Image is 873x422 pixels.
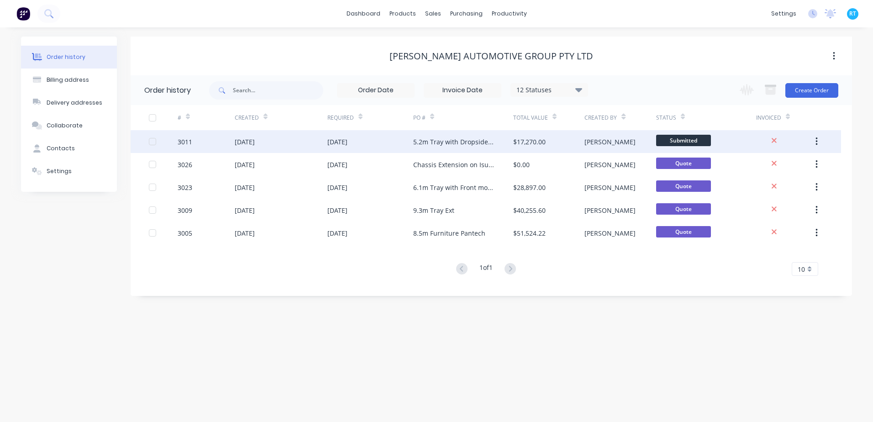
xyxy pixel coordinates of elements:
[385,7,421,21] div: products
[235,114,259,122] div: Created
[584,183,636,192] div: [PERSON_NAME]
[144,85,191,96] div: Order history
[327,105,413,130] div: Required
[21,160,117,183] button: Settings
[584,114,617,122] div: Created By
[178,206,192,215] div: 3009
[513,160,530,169] div: $0.00
[513,114,548,122] div: Total Value
[656,114,676,122] div: Status
[487,7,531,21] div: productivity
[16,7,30,21] img: Factory
[47,121,83,130] div: Collaborate
[178,137,192,147] div: 3011
[413,160,495,169] div: Chassis Extension on Isuzu FDS from 4250mm to 5500mm
[235,228,255,238] div: [DATE]
[656,105,756,130] div: Status
[342,7,385,21] a: dashboard
[235,206,255,215] div: [DATE]
[178,105,235,130] div: #
[233,81,323,100] input: Search...
[584,137,636,147] div: [PERSON_NAME]
[178,183,192,192] div: 3023
[656,180,711,192] span: Quote
[511,85,588,95] div: 12 Statuses
[21,91,117,114] button: Delivery addresses
[446,7,487,21] div: purchasing
[513,137,546,147] div: $17,270.00
[584,206,636,215] div: [PERSON_NAME]
[178,228,192,238] div: 3005
[656,226,711,237] span: Quote
[47,144,75,153] div: Contacts
[47,53,85,61] div: Order history
[47,99,102,107] div: Delivery addresses
[413,105,513,130] div: PO #
[767,7,801,21] div: settings
[424,84,501,97] input: Invoice Date
[421,7,446,21] div: sales
[337,84,414,97] input: Order Date
[235,105,327,130] div: Created
[235,160,255,169] div: [DATE]
[413,137,495,147] div: 5.2m Tray with Dropsides PO no 405V133735 VIN [VEHICLE_IDENTIFICATION_NUMBER] JC00575 Deal 13896
[389,51,593,62] div: [PERSON_NAME] Automotive Group Pty Ltd
[21,46,117,69] button: Order history
[584,228,636,238] div: [PERSON_NAME]
[47,76,89,84] div: Billing address
[413,228,485,238] div: 8.5m Furniture Pantech
[47,167,72,175] div: Settings
[235,183,255,192] div: [DATE]
[327,160,347,169] div: [DATE]
[656,135,711,146] span: Submitted
[785,83,838,98] button: Create Order
[178,114,181,122] div: #
[656,203,711,215] span: Quote
[756,105,813,130] div: Invoiced
[479,263,493,276] div: 1 of 1
[327,228,347,238] div: [DATE]
[21,69,117,91] button: Billing address
[327,183,347,192] div: [DATE]
[584,105,656,130] div: Created By
[849,10,856,18] span: RT
[178,160,192,169] div: 3026
[235,137,255,147] div: [DATE]
[413,183,495,192] div: 6.1m Tray with Front mount crane
[21,114,117,137] button: Collaborate
[513,228,546,238] div: $51,524.22
[327,114,354,122] div: Required
[513,206,546,215] div: $40,255.60
[756,114,781,122] div: Invoiced
[327,137,347,147] div: [DATE]
[327,206,347,215] div: [DATE]
[413,114,426,122] div: PO #
[21,137,117,160] button: Contacts
[798,264,805,274] span: 10
[413,206,454,215] div: 9.3m Tray Ext
[513,183,546,192] div: $28,897.00
[584,160,636,169] div: [PERSON_NAME]
[513,105,584,130] div: Total Value
[656,158,711,169] span: Quote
